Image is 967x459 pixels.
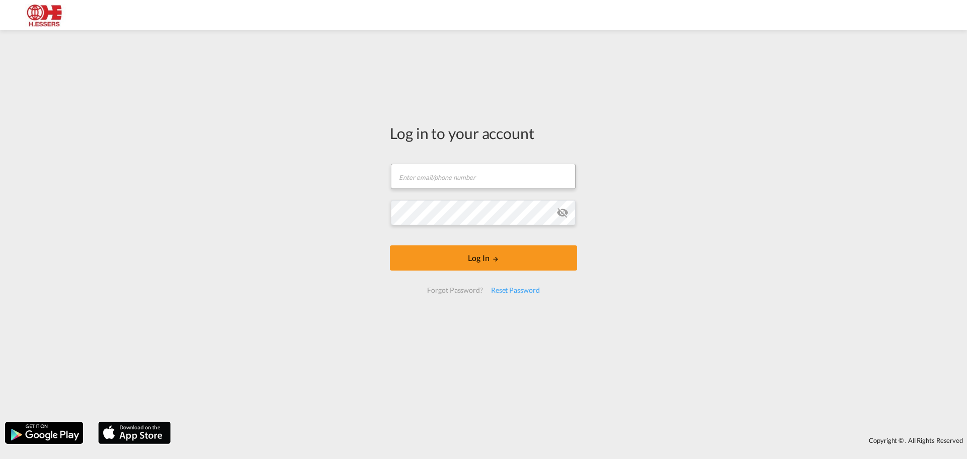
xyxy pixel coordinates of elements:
[176,432,967,449] div: Copyright © . All Rights Reserved
[4,421,84,445] img: google.png
[391,164,576,189] input: Enter email/phone number
[15,4,83,27] img: 690005f0ba9d11ee90968bb23dcea500.JPG
[390,245,577,271] button: LOGIN
[487,281,544,299] div: Reset Password
[557,207,569,219] md-icon: icon-eye-off
[97,421,172,445] img: apple.png
[390,122,577,144] div: Log in to your account
[423,281,487,299] div: Forgot Password?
